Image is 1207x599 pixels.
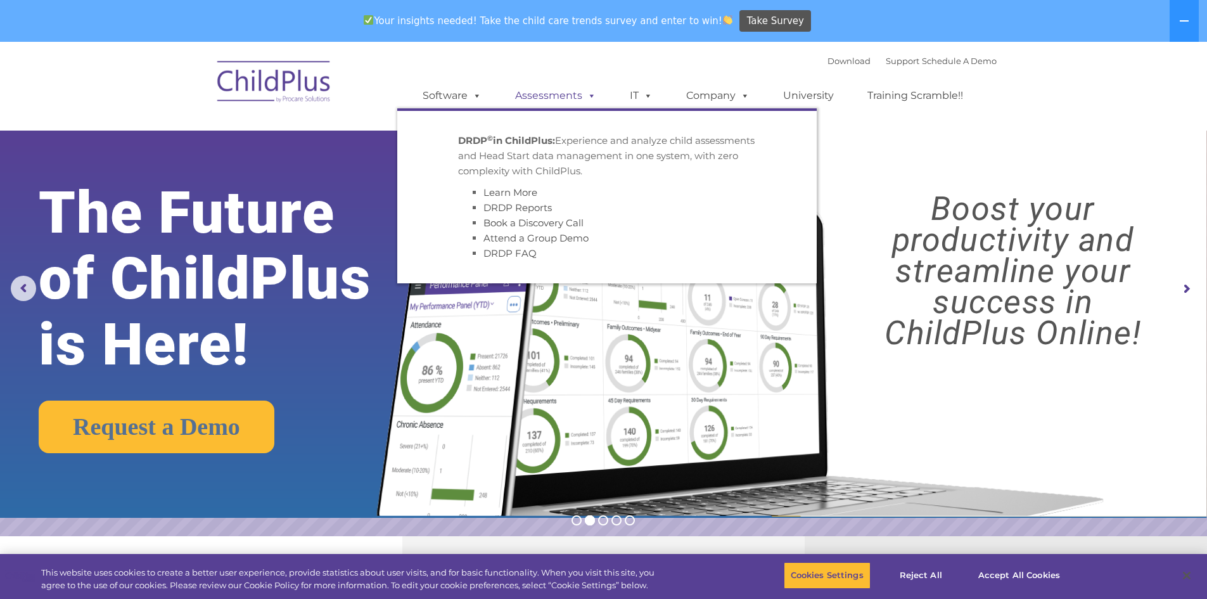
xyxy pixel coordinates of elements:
a: Company [674,83,762,108]
a: Take Survey [739,10,811,32]
button: Reject All [881,562,961,589]
div: This website uses cookies to create a better user experience, provide statistics about user visit... [41,567,664,591]
span: Your insights needed! Take the child care trends survey and enter to win! [359,8,738,33]
a: Software [410,83,494,108]
a: DRDP FAQ [483,247,537,259]
a: DRDP Reports [483,202,552,214]
span: Take Survey [747,10,804,32]
a: Download [827,56,871,66]
rs-layer: The Future of ChildPlus is Here! [39,180,424,378]
a: University [770,83,846,108]
a: Schedule A Demo [922,56,997,66]
a: Support [886,56,919,66]
button: Accept All Cookies [971,562,1067,589]
button: Close [1173,562,1201,589]
a: Learn More [483,186,537,198]
a: Assessments [502,83,609,108]
img: 👏 [723,15,732,25]
p: Experience and analyze child assessments and Head Start data management in one system, with zero ... [458,133,756,179]
strong: DRDP in ChildPlus: [458,134,555,146]
sup: © [487,133,493,142]
a: Book a Discovery Call [483,217,584,229]
font: | [827,56,997,66]
span: Phone number [176,136,230,145]
span: Last name [176,84,215,93]
a: Attend a Group Demo [483,232,589,244]
img: ChildPlus by Procare Solutions [211,52,338,115]
img: ✅ [364,15,373,25]
button: Cookies Settings [784,562,871,589]
a: IT [617,83,665,108]
a: Request a Demo [39,401,274,453]
rs-layer: Boost your productivity and streamline your success in ChildPlus Online! [834,193,1192,349]
a: Training Scramble!! [855,83,976,108]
